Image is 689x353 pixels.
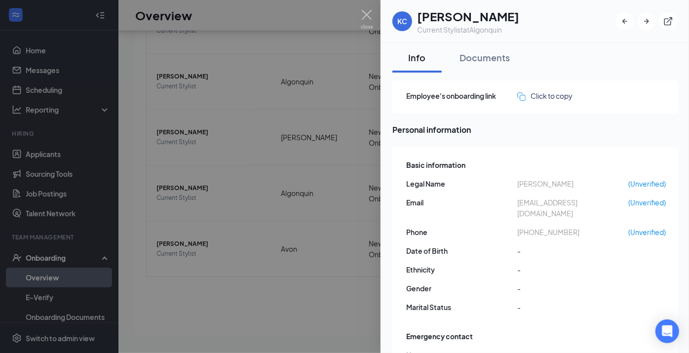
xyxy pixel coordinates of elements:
span: [PERSON_NAME] [517,178,628,189]
span: - [517,264,628,275]
button: ArrowRight [638,12,655,30]
div: Info [402,51,432,64]
button: ExternalLink [659,12,677,30]
span: [EMAIL_ADDRESS][DOMAIN_NAME] [517,197,628,219]
span: Employee's onboarding link [406,90,517,101]
span: Legal Name [406,178,517,189]
span: (Unverified) [628,197,666,208]
span: (Unverified) [628,227,666,237]
div: Current Stylist at Algonquin [417,25,519,35]
span: - [517,283,628,294]
button: Click to copy [517,90,573,101]
div: Documents [459,51,510,64]
span: (Unverified) [628,178,666,189]
span: [PHONE_NUMBER] [517,227,628,237]
span: Gender [406,283,517,294]
span: Emergency contact [406,331,473,342]
button: ArrowLeftNew [616,12,634,30]
div: Open Intercom Messenger [655,319,679,343]
span: Marital Status [406,302,517,313]
svg: ArrowRight [642,16,651,26]
span: Email [406,197,517,208]
h1: [PERSON_NAME] [417,8,519,25]
span: Date of Birth [406,245,517,256]
span: Basic information [406,159,465,170]
span: - [517,245,628,256]
svg: ExternalLink [663,16,673,26]
img: click-to-copy.71757273a98fde459dfc.svg [517,92,526,101]
div: KC [397,16,407,26]
span: Phone [406,227,517,237]
span: - [517,302,628,313]
span: Personal information [392,123,678,136]
span: Ethnicity [406,264,517,275]
svg: ArrowLeftNew [620,16,630,26]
